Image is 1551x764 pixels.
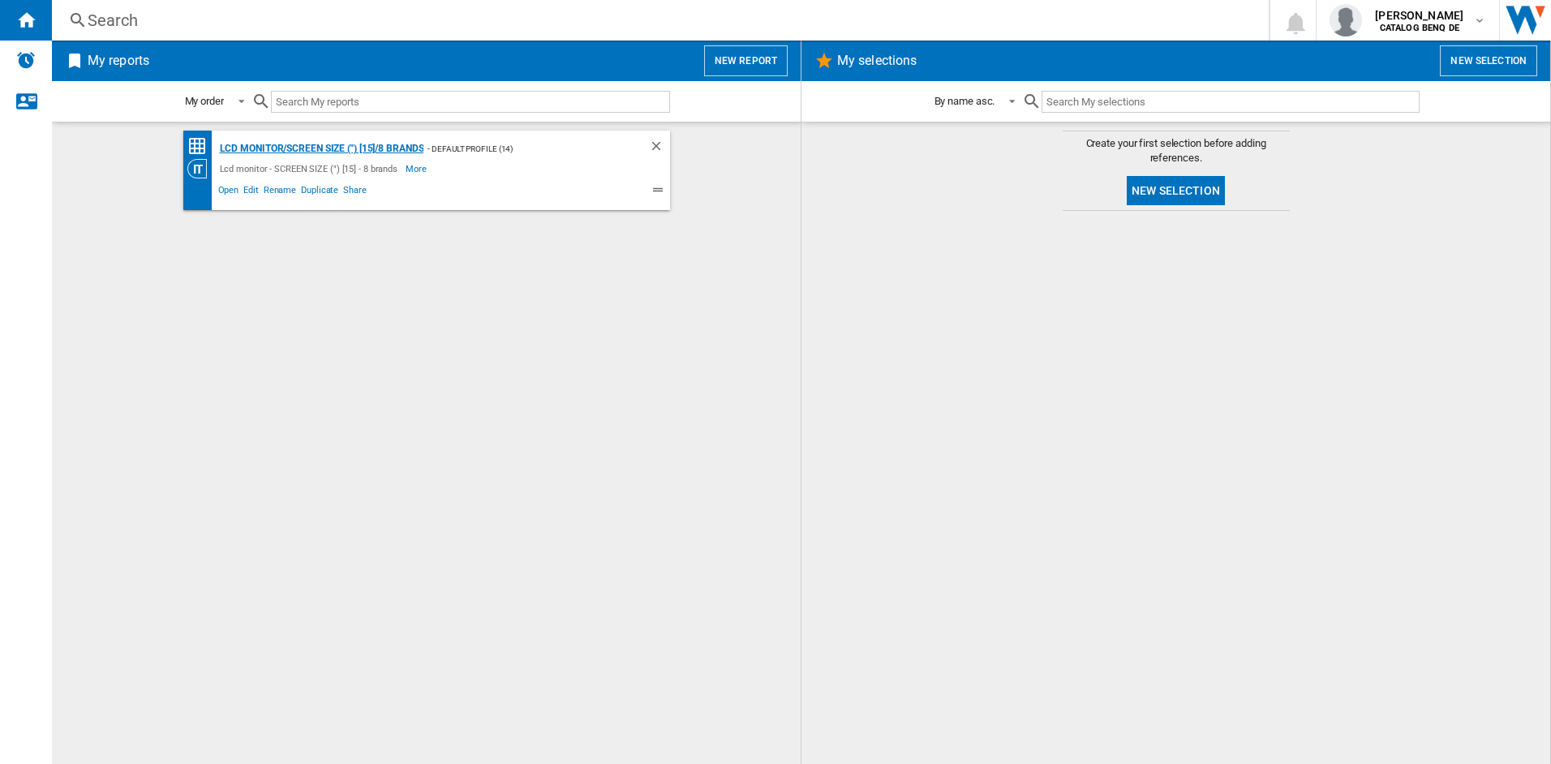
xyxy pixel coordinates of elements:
button: New report [704,45,788,76]
button: New selection [1440,45,1537,76]
span: Edit [241,182,261,202]
div: By name asc. [934,95,995,107]
div: Lcd monitor/SCREEN SIZE (") [15]/8 brands [216,139,424,159]
span: [PERSON_NAME] [1375,7,1463,24]
span: Rename [261,182,299,202]
span: Share [341,182,369,202]
img: profile.jpg [1330,4,1362,36]
div: My order [185,95,224,107]
b: CATALOG BENQ DE [1380,23,1459,33]
h2: My selections [834,45,920,76]
span: Open [216,182,242,202]
div: Category View [187,159,216,178]
div: Search [88,9,1227,32]
div: Price Matrix [187,136,216,157]
button: New selection [1127,176,1225,205]
div: - Default profile (14) [423,139,616,159]
span: Duplicate [299,182,341,202]
div: Lcd monitor - SCREEN SIZE (") [15] - 8 brands [216,159,406,178]
div: Delete [649,139,670,159]
img: alerts-logo.svg [16,50,36,70]
span: More [406,159,429,178]
h2: My reports [84,45,153,76]
input: Search My reports [271,91,670,113]
span: Create your first selection before adding references. [1063,136,1290,165]
input: Search My selections [1042,91,1419,113]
